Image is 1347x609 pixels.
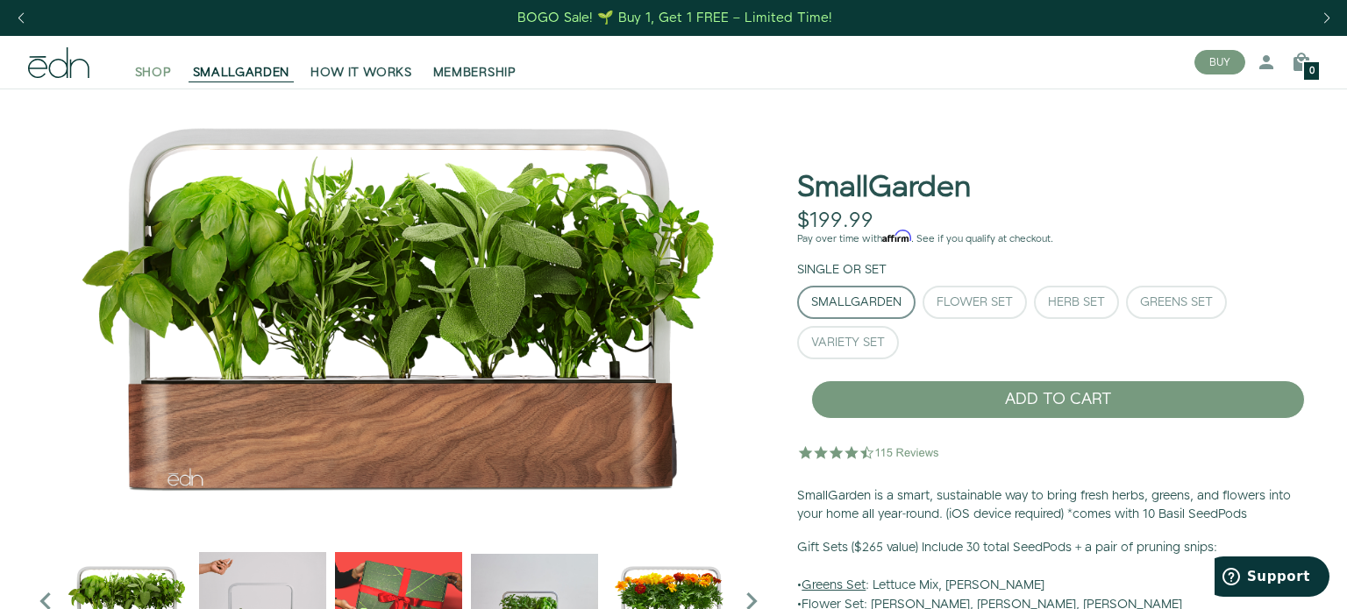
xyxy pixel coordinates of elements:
[811,296,902,308] div: SmallGarden
[923,286,1027,319] button: Flower Set
[125,43,182,81] a: SHOP
[797,172,971,204] h1: SmallGarden
[1126,286,1227,319] button: Greens Set
[28,89,769,527] div: 1 / 6
[433,64,517,81] span: MEMBERSHIP
[135,64,172,81] span: SHOP
[1309,67,1315,76] span: 0
[797,286,916,319] button: SmallGarden
[28,89,769,527] img: Official-EDN-SMALLGARDEN-HERB-HERO-SLV-2000px_4096x.png
[797,209,873,234] div: $199.99
[797,435,942,470] img: 4.5 star rating
[802,577,866,594] u: Greens Set
[1215,556,1329,600] iframe: Opens a widget where you can find more information
[797,231,1319,247] p: Pay over time with . See if you qualify at checkout.
[797,539,1217,556] b: Gift Sets ($265 value) Include 30 total SeedPods + a pair of pruning snips:
[182,43,301,81] a: SMALLGARDEN
[797,487,1319,525] p: SmallGarden is a smart, sustainable way to bring fresh herbs, greens, and flowers into your home ...
[517,9,832,27] div: BOGO Sale! 🌱 Buy 1, Get 1 FREE – Limited Time!
[1048,296,1105,308] div: Herb Set
[797,326,899,359] button: Variety Set
[882,230,911,243] span: Affirm
[1194,50,1245,74] button: BUY
[937,296,1013,308] div: Flower Set
[300,43,422,81] a: HOW IT WORKS
[193,64,290,81] span: SMALLGARDEN
[811,336,885,349] div: Variety Set
[1140,296,1213,308] div: Greens Set
[797,261,887,279] label: Single or Set
[423,43,527,81] a: MEMBERSHIP
[310,64,411,81] span: HOW IT WORKS
[1034,286,1119,319] button: Herb Set
[517,4,835,32] a: BOGO Sale! 🌱 Buy 1, Get 1 FREE – Limited Time!
[811,380,1305,419] button: ADD TO CART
